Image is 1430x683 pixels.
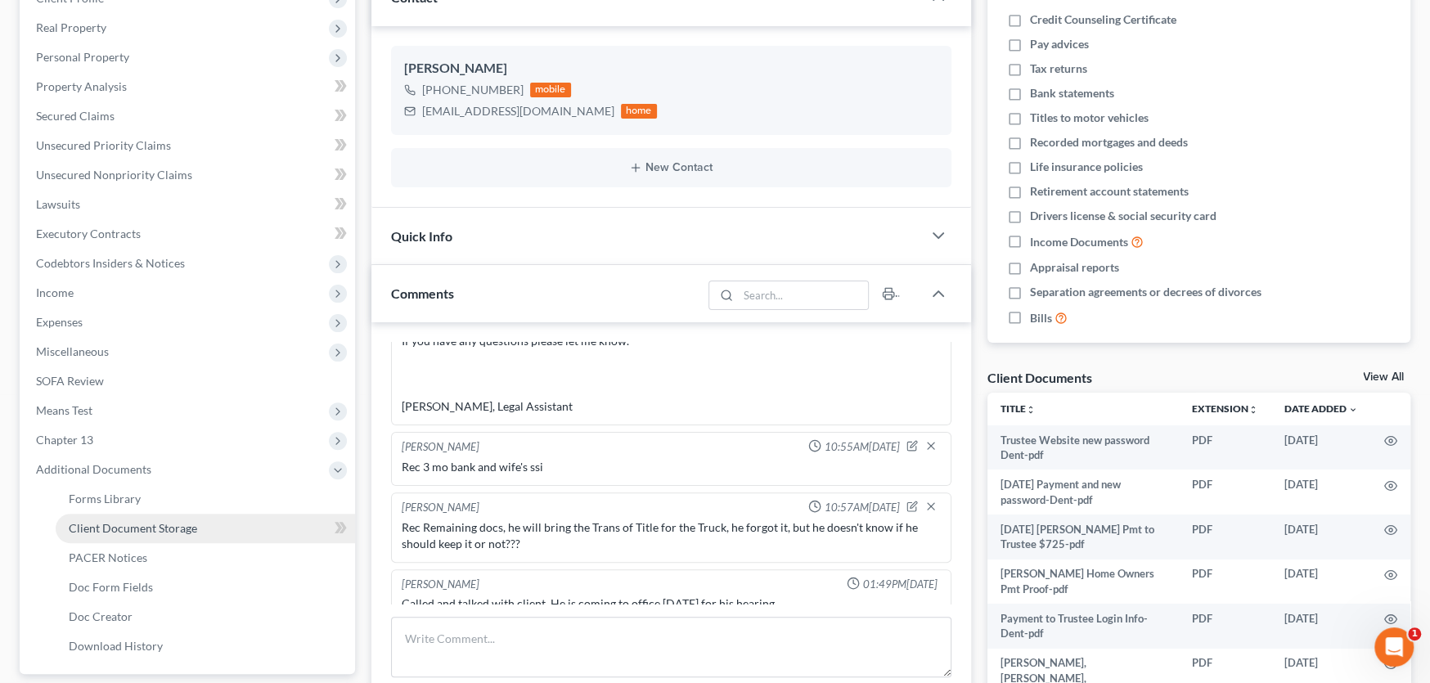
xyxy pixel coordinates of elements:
[422,82,524,98] div: [PHONE_NUMBER]
[36,168,192,182] span: Unsecured Nonpriority Claims
[1030,110,1149,126] span: Titles to motor vehicles
[1030,310,1052,326] span: Bills
[69,492,141,506] span: Forms Library
[402,595,941,612] div: Called and talked with client. He is coming to office [DATE] for his hearing
[402,519,941,552] div: Rec Remaining docs, he will bring the Trans of Title for the Truck, he forgot it, but he doesn't ...
[36,403,92,417] span: Means Test
[1271,514,1371,559] td: [DATE]
[987,425,1180,470] td: Trustee Website new password Dent-pdf
[1030,134,1188,151] span: Recorded mortgages and deeds
[23,72,355,101] a: Property Analysis
[36,79,127,93] span: Property Analysis
[422,103,614,119] div: [EMAIL_ADDRESS][DOMAIN_NAME]
[1179,470,1271,514] td: PDF
[69,639,163,653] span: Download History
[1348,405,1358,415] i: expand_more
[1284,402,1358,415] a: Date Added expand_more
[1271,559,1371,604] td: [DATE]
[56,602,355,631] a: Doc Creator
[36,197,80,211] span: Lawsuits
[23,190,355,219] a: Lawsuits
[23,101,355,131] a: Secured Claims
[391,228,452,244] span: Quick Info
[987,559,1180,604] td: [PERSON_NAME] Home Owners Pmt Proof-pdf
[987,604,1180,649] td: Payment to Trustee Login Info-Dent-pdf
[36,227,141,240] span: Executory Contracts
[36,374,104,388] span: SOFA Review
[36,344,109,358] span: Miscellaneous
[1001,402,1036,415] a: Titleunfold_more
[738,281,868,309] input: Search...
[1374,627,1414,667] iframe: Intercom live chat
[1179,514,1271,559] td: PDF
[1026,405,1036,415] i: unfold_more
[36,285,74,299] span: Income
[1179,425,1271,470] td: PDF
[36,462,151,476] span: Additional Documents
[69,550,147,564] span: PACER Notices
[1408,627,1421,640] span: 1
[621,104,657,119] div: home
[1271,604,1371,649] td: [DATE]
[1030,61,1087,77] span: Tax returns
[1030,208,1216,224] span: Drivers license & social security card
[402,459,941,475] div: Rec 3 mo bank and wife's ssi
[987,514,1180,559] td: [DATE] [PERSON_NAME] Pmt to Trustee $725-pdf
[1030,234,1128,250] span: Income Documents
[69,521,197,535] span: Client Document Storage
[402,577,479,592] div: [PERSON_NAME]
[56,631,355,661] a: Download History
[69,609,133,623] span: Doc Creator
[404,161,938,174] button: New Contact
[56,514,355,543] a: Client Document Storage
[23,131,355,160] a: Unsecured Priority Claims
[36,109,115,123] span: Secured Claims
[530,83,571,97] div: mobile
[987,470,1180,514] td: [DATE] Payment and new password-Dent-pdf
[987,369,1092,386] div: Client Documents
[1363,371,1404,383] a: View All
[56,543,355,573] a: PACER Notices
[402,439,479,456] div: [PERSON_NAME]
[36,433,93,447] span: Chapter 13
[23,219,355,249] a: Executory Contracts
[56,573,355,602] a: Doc Form Fields
[825,439,900,455] span: 10:55AM[DATE]
[69,580,153,594] span: Doc Form Fields
[36,138,171,152] span: Unsecured Priority Claims
[1030,159,1143,175] span: Life insurance policies
[1271,425,1371,470] td: [DATE]
[36,20,106,34] span: Real Property
[1030,183,1189,200] span: Retirement account statements
[36,50,129,64] span: Personal Property
[23,366,355,396] a: SOFA Review
[1179,604,1271,649] td: PDF
[36,315,83,329] span: Expenses
[1271,470,1371,514] td: [DATE]
[402,500,479,516] div: [PERSON_NAME]
[1030,284,1261,300] span: Separation agreements or decrees of divorces
[825,500,900,515] span: 10:57AM[DATE]
[863,577,938,592] span: 01:49PM[DATE]
[1030,11,1176,28] span: Credit Counseling Certificate
[1248,405,1258,415] i: unfold_more
[1179,559,1271,604] td: PDF
[404,59,938,79] div: [PERSON_NAME]
[36,256,185,270] span: Codebtors Insiders & Notices
[1030,259,1119,276] span: Appraisal reports
[1030,85,1114,101] span: Bank statements
[23,160,355,190] a: Unsecured Nonpriority Claims
[1030,36,1089,52] span: Pay advices
[56,484,355,514] a: Forms Library
[1192,402,1258,415] a: Extensionunfold_more
[391,285,454,301] span: Comments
